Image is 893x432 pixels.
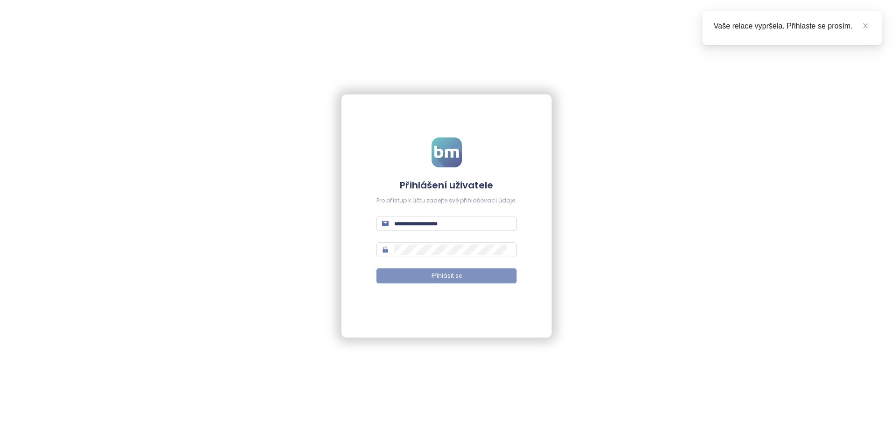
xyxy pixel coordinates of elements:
[382,246,389,253] span: lock
[714,21,871,32] div: Vaše relace vypršela. Přihlaste se prosím.
[376,179,517,192] h4: Přihlášení uživatele
[862,22,869,29] span: close
[376,268,517,283] button: Přihlásit se
[382,220,389,227] span: mail
[376,196,517,205] div: Pro přístup k účtu zadejte své přihlašovací údaje.
[432,272,462,281] span: Přihlásit se
[432,137,462,167] img: logo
